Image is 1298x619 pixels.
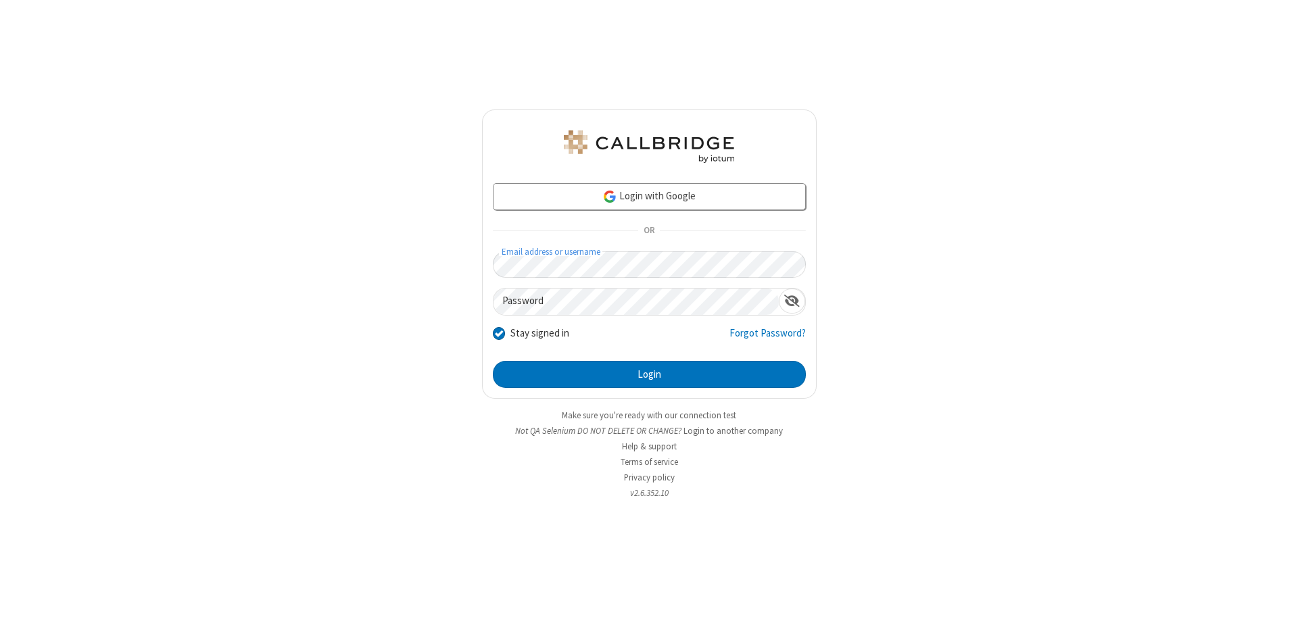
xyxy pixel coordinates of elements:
a: Help & support [622,441,677,452]
iframe: Chat [1264,584,1288,610]
a: Privacy policy [624,472,675,483]
li: v2.6.352.10 [482,487,817,499]
img: QA Selenium DO NOT DELETE OR CHANGE [561,130,737,163]
a: Terms of service [621,456,678,468]
div: Show password [779,289,805,314]
span: OR [638,222,660,241]
input: Email address or username [493,251,806,278]
img: google-icon.png [602,189,617,204]
label: Stay signed in [510,326,569,341]
button: Login to another company [683,424,783,437]
a: Login with Google [493,183,806,210]
a: Forgot Password? [729,326,806,351]
button: Login [493,361,806,388]
li: Not QA Selenium DO NOT DELETE OR CHANGE? [482,424,817,437]
a: Make sure you're ready with our connection test [562,410,736,421]
input: Password [494,289,779,315]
